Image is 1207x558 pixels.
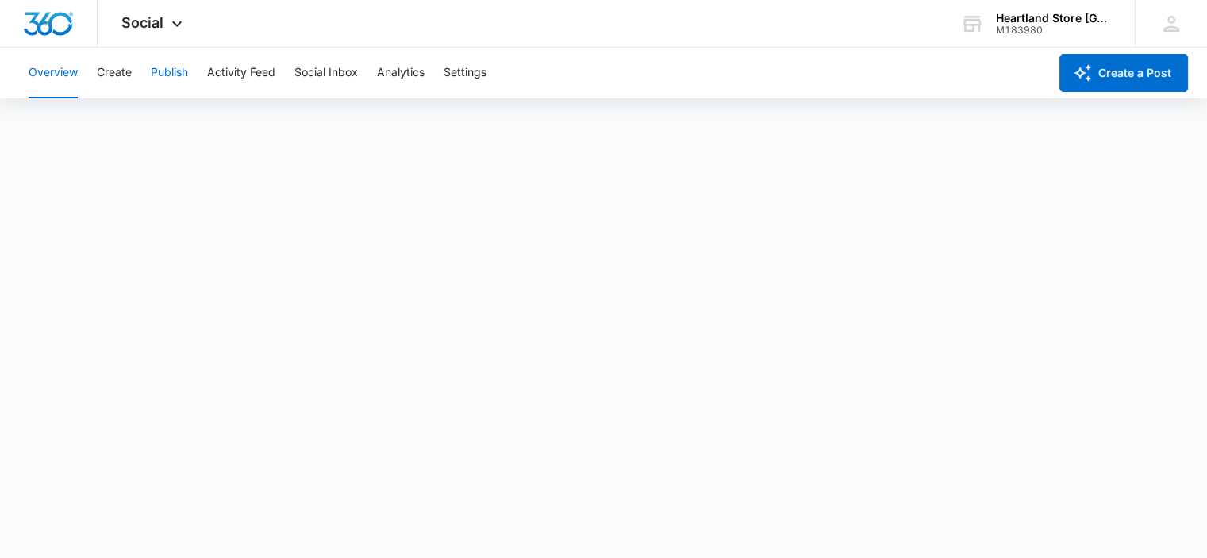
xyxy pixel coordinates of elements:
[151,48,188,98] button: Publish
[996,25,1112,36] div: account id
[996,12,1112,25] div: account name
[97,48,132,98] button: Create
[444,48,486,98] button: Settings
[29,48,78,98] button: Overview
[207,48,275,98] button: Activity Feed
[294,48,358,98] button: Social Inbox
[121,14,163,31] span: Social
[1059,54,1188,92] button: Create a Post
[377,48,425,98] button: Analytics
